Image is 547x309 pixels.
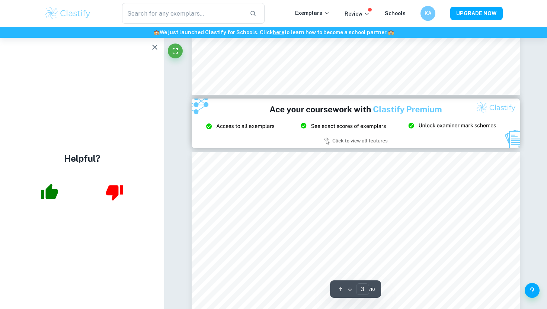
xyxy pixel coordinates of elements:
a: Schools [385,10,406,16]
h6: KA [424,9,432,17]
input: Search for any exemplars... [122,3,244,24]
h4: Helpful? [64,152,100,165]
button: KA [420,6,435,21]
span: 🏫 [153,29,160,35]
button: UPGRADE NOW [450,7,503,20]
button: Help and Feedback [525,283,540,298]
p: Review [345,10,370,18]
img: Clastify logo [44,6,92,21]
img: Ad [192,99,520,148]
p: Exemplars [295,9,330,17]
span: 🏫 [388,29,394,35]
button: Fullscreen [168,44,183,58]
span: / 16 [369,286,375,293]
h6: We just launched Clastify for Schools. Click to learn how to become a school partner. [1,28,546,36]
a: here [273,29,284,35]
